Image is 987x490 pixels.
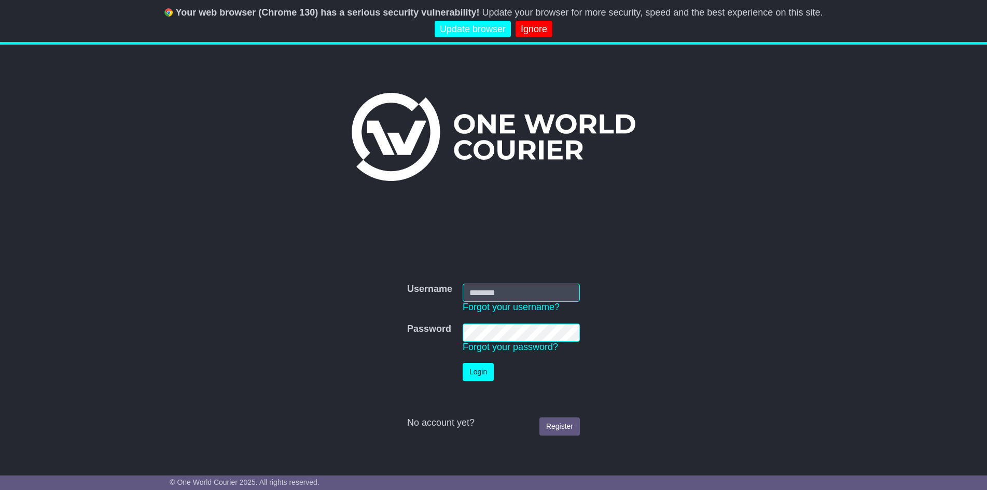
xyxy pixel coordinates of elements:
[539,417,580,436] a: Register
[170,478,319,486] span: © One World Courier 2025. All rights reserved.
[463,342,558,352] a: Forgot your password?
[516,21,552,38] a: Ignore
[176,7,480,18] b: Your web browser (Chrome 130) has a serious security vulnerability!
[407,417,580,429] div: No account yet?
[463,302,560,312] a: Forgot your username?
[482,7,823,18] span: Update your browser for more security, speed and the best experience on this site.
[463,363,494,381] button: Login
[407,324,451,335] label: Password
[352,93,635,181] img: One World
[407,284,452,295] label: Username
[435,21,511,38] a: Update browser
